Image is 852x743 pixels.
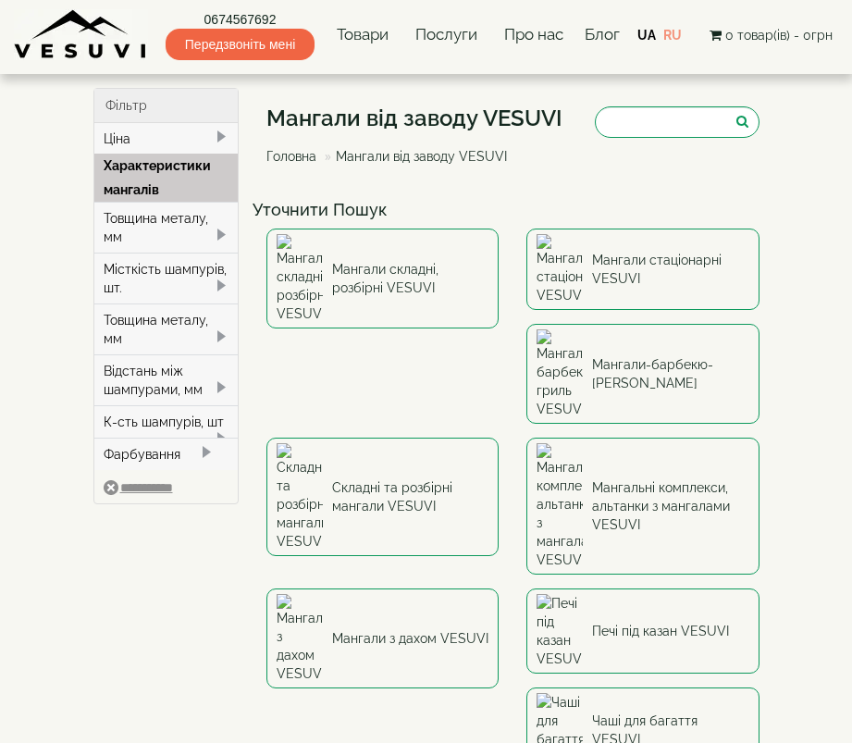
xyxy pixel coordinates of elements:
img: Мангали з дахом VESUVI [277,594,323,683]
img: Завод VESUVI [14,9,148,60]
a: Мангали складні, розбірні VESUVI Мангали складні, розбірні VESUVI [266,229,499,328]
span: Передзвоніть мені [166,29,315,60]
img: Мангальні комплекси, альтанки з мангалами VESUVI [537,443,583,569]
img: Складні та розбірні мангали VESUVI [277,443,323,551]
button: 0 товар(ів) - 0грн [704,25,838,45]
a: Товари [332,14,393,56]
a: Мангали стаціонарні VESUVI Мангали стаціонарні VESUVI [526,229,759,310]
img: Мангали стаціонарні VESUVI [537,234,583,304]
h1: Мангали від заводу VESUVI [266,106,562,130]
a: Блог [585,25,620,43]
h4: Уточнити Пошук [253,201,773,219]
div: Фільтр [94,89,239,123]
div: Фарбування [94,438,239,470]
a: Про нас [500,14,568,56]
div: Характеристики мангалів [94,154,239,202]
img: Печі під казан VESUVI [537,594,583,668]
a: Головна [266,149,316,164]
a: UA [637,28,656,43]
a: Послуги [411,14,482,56]
a: Печі під казан VESUVI Печі під казан VESUVI [526,588,759,674]
a: Мангали з дахом VESUVI Мангали з дахом VESUVI [266,588,499,688]
img: Мангали-барбекю-гриль VESUVI [537,329,583,418]
a: RU [663,28,682,43]
img: Мангали складні, розбірні VESUVI [277,234,323,323]
div: К-сть шампурів, шт [94,405,239,438]
div: Товщина металу, мм [94,303,239,354]
a: Мангали-барбекю-гриль VESUVI Мангали-барбекю-[PERSON_NAME] [526,324,759,424]
a: Складні та розбірні мангали VESUVI Складні та розбірні мангали VESUVI [266,438,499,556]
div: Товщина металу, мм [94,202,239,253]
li: Мангали від заводу VESUVI [320,147,507,166]
a: Мангальні комплекси, альтанки з мангалами VESUVI Мангальні комплекси, альтанки з мангалами VESUVI [526,438,759,575]
a: 0674567692 [166,10,315,29]
span: 0 товар(ів) - 0грн [725,28,833,43]
div: Відстань між шампурами, мм [94,354,239,405]
div: Місткість шампурів, шт. [94,253,239,303]
div: Ціна [94,123,239,155]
